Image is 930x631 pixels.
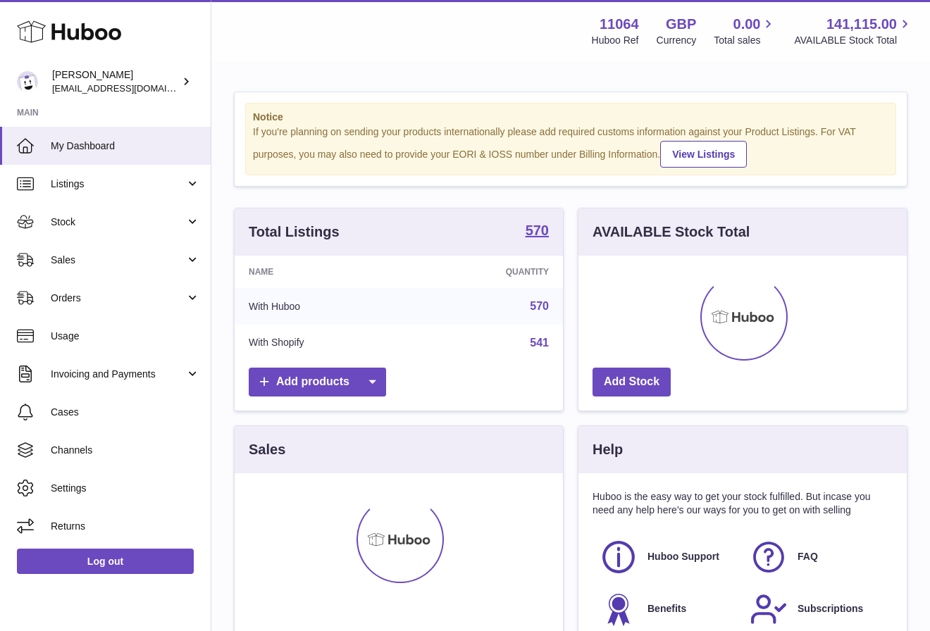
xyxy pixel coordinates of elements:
[51,292,185,305] span: Orders
[794,34,913,47] span: AVAILABLE Stock Total
[235,288,411,325] td: With Huboo
[235,325,411,361] td: With Shopify
[51,368,185,381] span: Invoicing and Payments
[593,440,623,459] h3: Help
[714,34,776,47] span: Total sales
[530,300,549,312] a: 570
[51,177,185,191] span: Listings
[253,125,888,168] div: If you're planning on sending your products internationally please add required customs informati...
[51,254,185,267] span: Sales
[249,223,340,242] h3: Total Listings
[526,223,549,237] strong: 570
[51,520,200,533] span: Returns
[666,15,696,34] strong: GBP
[51,215,185,229] span: Stock
[51,139,200,153] span: My Dashboard
[411,256,563,288] th: Quantity
[51,406,200,419] span: Cases
[600,590,736,628] a: Benefits
[794,15,913,47] a: 141,115.00 AVAILABLE Stock Total
[249,440,285,459] h3: Sales
[647,550,719,563] span: Huboo Support
[647,602,686,616] span: Benefits
[600,538,736,576] a: Huboo Support
[660,141,747,168] a: View Listings
[593,490,893,517] p: Huboo is the easy way to get your stock fulfilled. But incase you need any help here's our ways f...
[51,444,200,457] span: Channels
[51,330,200,343] span: Usage
[714,15,776,47] a: 0.00 Total sales
[657,34,697,47] div: Currency
[530,337,549,349] a: 541
[235,256,411,288] th: Name
[253,111,888,124] strong: Notice
[798,602,863,616] span: Subscriptions
[733,15,761,34] span: 0.00
[826,15,897,34] span: 141,115.00
[51,482,200,495] span: Settings
[798,550,818,563] span: FAQ
[600,15,639,34] strong: 11064
[593,223,750,242] h3: AVAILABLE Stock Total
[750,538,886,576] a: FAQ
[750,590,886,628] a: Subscriptions
[592,34,639,47] div: Huboo Ref
[17,71,38,92] img: imichellrs@gmail.com
[593,368,671,396] a: Add Stock
[52,68,179,95] div: [PERSON_NAME]
[17,549,194,574] a: Log out
[526,223,549,240] a: 570
[249,368,386,396] a: Add products
[52,82,207,94] span: [EMAIL_ADDRESS][DOMAIN_NAME]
